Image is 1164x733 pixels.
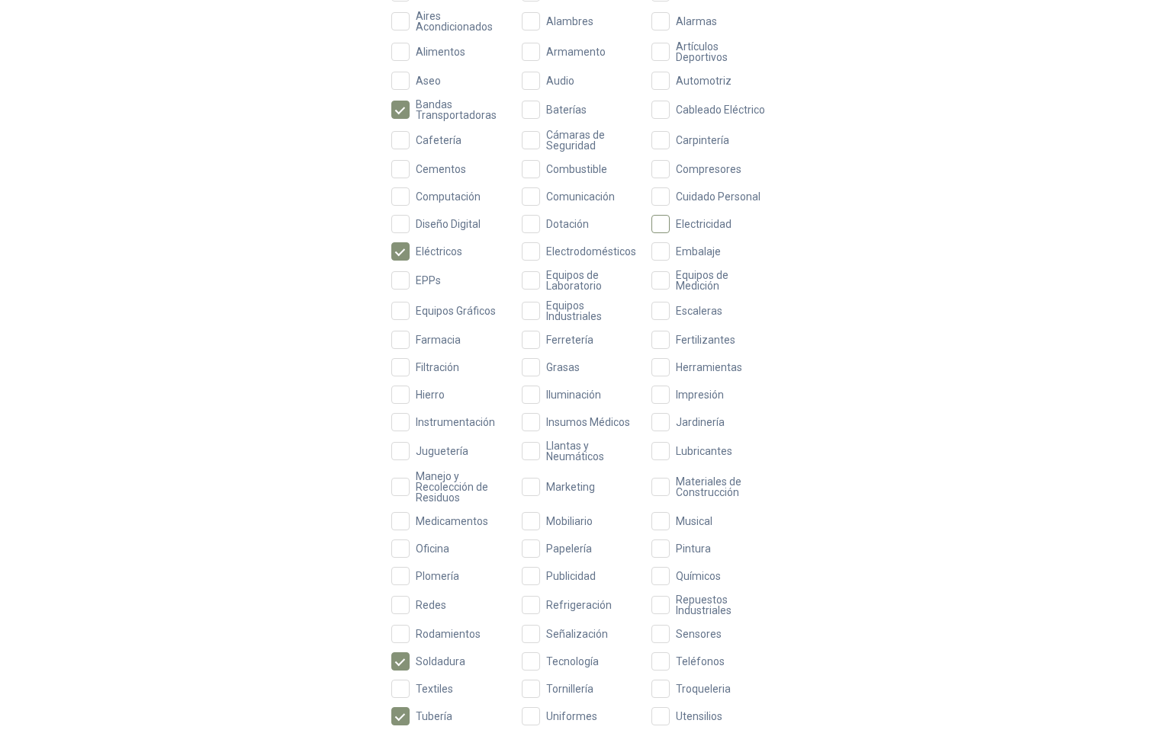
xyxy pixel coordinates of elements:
span: Iluminación [540,389,607,400]
span: Artículos Deportivos [670,41,773,62]
span: Publicidad [540,571,602,581]
span: Eléctricos [410,246,468,257]
span: Grasas [540,362,586,373]
span: Compresores [670,164,748,174]
span: Combustible [540,164,613,174]
span: Cafetería [410,135,468,146]
span: Tecnología [540,656,605,667]
span: Equipos Industriales [540,300,643,322]
span: Teléfonos [670,656,731,667]
span: Filtración [410,362,465,373]
span: Electrodomésticos [540,246,642,257]
span: Pintura [670,543,717,554]
span: Manejo y Recolección de Residuos [410,471,513,503]
span: Cuidado Personal [670,191,767,202]
span: Lubricantes [670,446,738,456]
span: Mobiliario [540,516,599,527]
span: Troqueleria [670,683,737,694]
span: Computación [410,191,487,202]
span: Comunicación [540,191,621,202]
span: Baterías [540,104,593,115]
span: Marketing [540,482,601,492]
span: Armamento [540,46,612,57]
span: Aseo [410,75,447,86]
span: Juguetería [410,446,474,456]
span: Insumos Médicos [540,417,636,427]
span: Jardinería [670,417,731,427]
span: Rodamientos [410,629,487,639]
span: Automotriz [670,75,738,86]
span: Carpintería [670,135,735,146]
span: Refrigeración [540,600,618,610]
span: Bandas Transportadoras [410,99,513,120]
span: Textiles [410,683,459,694]
span: Embalaje [670,246,727,257]
span: Equipos de Laboratorio [540,270,643,291]
span: Alimentos [410,46,471,57]
span: Medicamentos [410,516,494,527]
span: Utensilios [670,711,728,722]
span: Aires Acondicionados [410,11,513,32]
span: Materiales de Construcción [670,476,773,498]
span: Señalización [540,629,614,639]
span: Diseño Digital [410,219,487,229]
span: Equipos Gráficos [410,306,502,316]
span: Musical [670,516,719,527]
span: Impresión [670,389,730,400]
span: Farmacia [410,334,467,345]
span: Uniformes [540,711,603,722]
span: Llantas y Neumáticos [540,440,643,462]
span: Cámaras de Seguridad [540,130,643,151]
span: Instrumentación [410,417,501,427]
span: Electricidad [670,219,738,229]
span: Audio [540,75,580,86]
span: Cableado Eléctrico [670,104,771,115]
span: Dotación [540,219,595,229]
span: Papelería [540,543,598,554]
span: Repuestos Industriales [670,594,773,616]
span: Ferretería [540,334,600,345]
span: Redes [410,600,452,610]
span: Plomería [410,571,465,581]
span: Tubería [410,711,458,722]
span: Hierro [410,389,451,400]
span: Cementos [410,164,472,174]
span: Fertilizantes [670,334,741,345]
span: Escaleras [670,306,728,316]
span: Químicos [670,571,727,581]
span: Alarmas [670,16,723,27]
span: Herramientas [670,362,748,373]
span: Oficina [410,543,455,554]
span: EPPs [410,275,447,286]
span: Sensores [670,629,728,639]
span: Equipos de Medición [670,270,773,291]
span: Tornillería [540,683,600,694]
span: Alambres [540,16,600,27]
span: Soldadura [410,656,471,667]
